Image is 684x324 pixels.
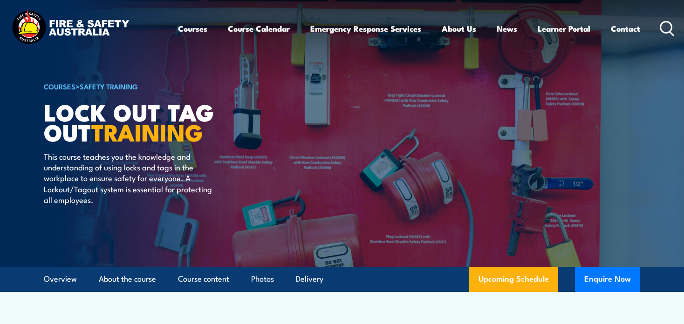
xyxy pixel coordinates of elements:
[178,267,229,291] a: Course content
[44,267,77,291] a: Overview
[44,151,214,205] p: This course teaches you the knowledge and understanding of using locks and tags in the workplace ...
[296,267,323,291] a: Delivery
[575,267,640,292] button: Enquire Now
[442,16,476,41] a: About Us
[44,101,274,142] h1: Lock Out Tag Out
[469,267,558,292] a: Upcoming Schedule
[44,81,274,92] h6: >
[99,267,156,291] a: About the course
[80,81,138,91] a: Safety Training
[611,16,640,41] a: Contact
[44,81,75,91] a: COURSES
[497,16,517,41] a: News
[91,114,203,149] strong: TRAINING
[178,16,207,41] a: Courses
[251,267,274,291] a: Photos
[310,16,421,41] a: Emergency Response Services
[538,16,590,41] a: Learner Portal
[228,16,290,41] a: Course Calendar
